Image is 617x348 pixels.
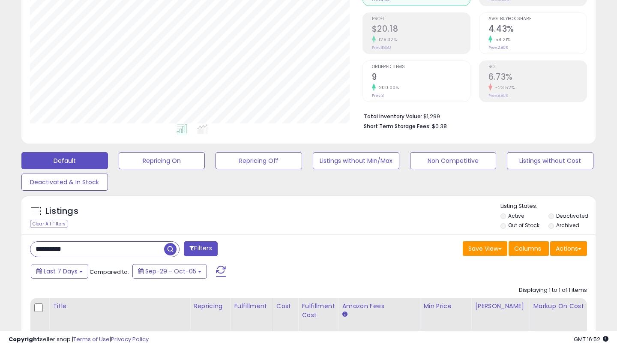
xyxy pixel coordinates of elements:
[509,241,549,256] button: Columns
[119,152,205,169] button: Repricing On
[519,286,587,294] div: Displaying 1 to 1 of 1 items
[507,152,593,169] button: Listings without Cost
[488,65,587,69] span: ROI
[45,205,78,217] h5: Listings
[53,302,186,311] div: Title
[376,36,397,43] small: 129.32%
[475,302,526,311] div: [PERSON_NAME]
[432,122,447,130] span: $0.38
[488,45,508,50] small: Prev: 2.80%
[508,222,539,229] label: Out of Stock
[30,220,68,228] div: Clear All Filters
[9,335,40,343] strong: Copyright
[90,268,129,276] span: Compared to:
[216,152,302,169] button: Repricing Off
[111,335,149,343] a: Privacy Policy
[31,264,88,279] button: Last 7 Days
[44,267,78,276] span: Last 7 Days
[302,302,335,320] div: Fulfillment Cost
[533,302,607,311] div: Markup on Cost
[410,152,497,169] button: Non Competitive
[372,72,470,84] h2: 9
[574,335,608,343] span: 2025-10-13 16:52 GMT
[500,202,596,210] p: Listing States:
[372,93,384,98] small: Prev: 3
[372,24,470,36] h2: $20.18
[492,36,511,43] small: 58.21%
[364,111,581,121] li: $1,299
[276,302,295,311] div: Cost
[342,311,347,318] small: Amazon Fees.
[508,212,524,219] label: Active
[313,152,399,169] button: Listings without Min/Max
[9,336,149,344] div: seller snap | |
[364,113,422,120] b: Total Inventory Value:
[376,84,399,91] small: 200.00%
[372,17,470,21] span: Profit
[372,65,470,69] span: Ordered Items
[194,302,227,311] div: Repricing
[184,241,217,256] button: Filters
[21,152,108,169] button: Default
[530,298,611,332] th: The percentage added to the cost of goods (COGS) that forms the calculator for Min & Max prices.
[556,222,579,229] label: Archived
[556,212,588,219] label: Deactivated
[463,241,507,256] button: Save View
[342,302,416,311] div: Amazon Fees
[73,335,110,343] a: Terms of Use
[488,93,508,98] small: Prev: 8.80%
[372,45,391,50] small: Prev: $8.80
[488,17,587,21] span: Avg. Buybox Share
[132,264,207,279] button: Sep-29 - Oct-05
[550,241,587,256] button: Actions
[514,244,541,253] span: Columns
[488,24,587,36] h2: 4.43%
[488,72,587,84] h2: 6.73%
[423,302,467,311] div: Min Price
[234,302,269,311] div: Fulfillment
[364,123,431,130] b: Short Term Storage Fees:
[492,84,515,91] small: -23.52%
[21,174,108,191] button: Deactivated & In Stock
[145,267,196,276] span: Sep-29 - Oct-05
